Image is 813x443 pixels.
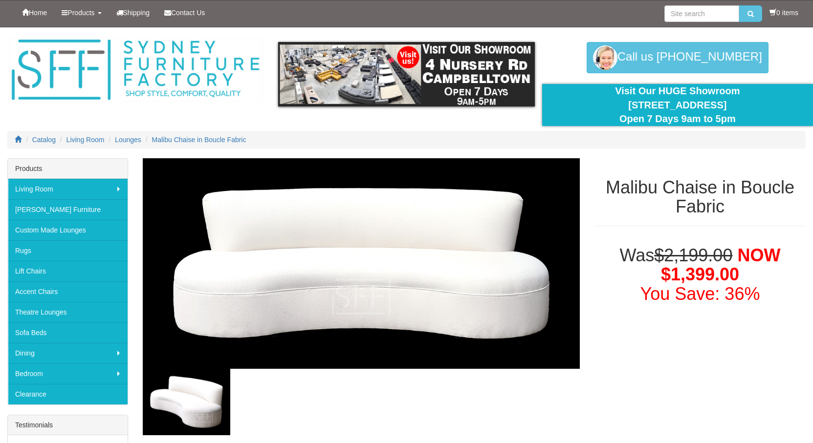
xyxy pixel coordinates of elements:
a: Clearance [8,384,128,404]
li: 0 items [769,8,798,18]
a: Dining [8,343,128,363]
div: Visit Our HUGE Showroom [STREET_ADDRESS] Open 7 Days 9am to 5pm [549,84,806,126]
span: Products [67,9,94,17]
a: Products [54,0,109,25]
a: Catalog [32,136,56,144]
a: Living Room [8,179,128,199]
a: Bedroom [8,363,128,384]
span: Contact Us [171,9,205,17]
a: Theatre Lounges [8,302,128,322]
a: [PERSON_NAME] Furniture [8,199,128,220]
a: Contact Us [157,0,212,25]
a: Home [15,0,54,25]
input: Site search [664,5,739,22]
img: showroom.gif [278,42,534,106]
a: Lounges [115,136,141,144]
h1: Was [594,246,806,304]
a: Shipping [109,0,157,25]
del: $2,199.00 [654,245,732,265]
a: Sofa Beds [8,322,128,343]
font: You Save: 36% [640,284,760,304]
a: Rugs [8,240,128,261]
a: Malibu Chaise in Boucle Fabric [152,136,246,144]
span: Home [29,9,47,17]
a: Lift Chairs [8,261,128,281]
a: Accent Chairs [8,281,128,302]
a: Living Room [66,136,105,144]
span: Shipping [123,9,150,17]
span: NOW $1,399.00 [661,245,780,285]
img: Sydney Furniture Factory [7,37,264,103]
h1: Malibu Chaise in Boucle Fabric [594,178,806,216]
div: Products [8,159,128,179]
div: Testimonials [8,415,128,435]
a: Custom Made Lounges [8,220,128,240]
